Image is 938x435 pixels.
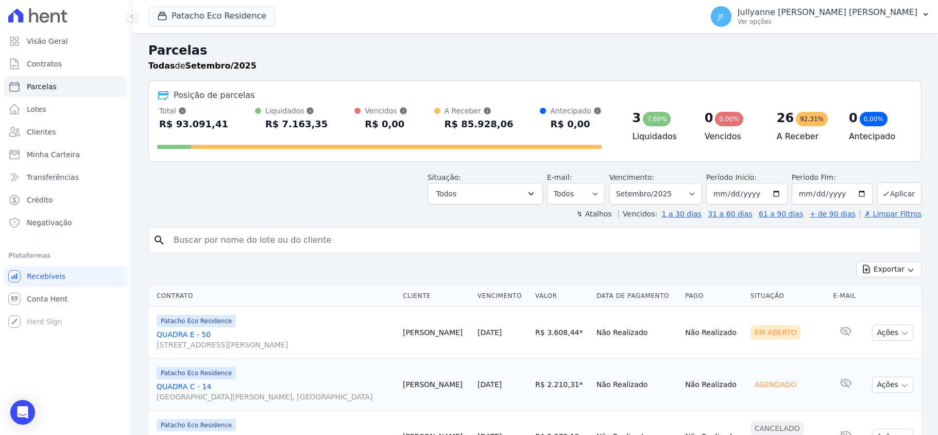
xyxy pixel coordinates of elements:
[738,7,917,18] p: Jullyanne [PERSON_NAME] [PERSON_NAME]
[860,210,922,218] a: ✗ Limpar Filtros
[4,167,127,188] a: Transferências
[681,286,746,307] th: Pago
[633,130,688,143] h4: Liquidados
[849,130,905,143] h4: Antecipado
[436,188,456,200] span: Todos
[365,116,407,132] div: R$ 0,00
[550,106,601,116] div: Antecipado
[796,112,828,126] div: 92,31%
[751,325,801,340] div: Em Aberto
[27,294,67,304] span: Conta Hent
[643,112,671,126] div: 7,69%
[531,359,592,411] td: R$ 2.210,31
[399,359,473,411] td: [PERSON_NAME]
[27,271,65,281] span: Recebíveis
[4,54,127,74] a: Contratos
[531,286,592,307] th: Valor
[609,173,654,181] label: Vencimento:
[4,289,127,309] a: Conta Hent
[860,112,888,126] div: 0,00%
[27,149,80,160] span: Minha Carteira
[185,61,257,71] strong: Setembro/2025
[399,307,473,359] td: [PERSON_NAME]
[872,377,913,393] button: Ações
[857,261,922,277] button: Exportar
[428,173,461,181] label: Situação:
[547,173,572,181] label: E-mail:
[148,60,257,72] p: de
[4,31,127,52] a: Visão Geral
[715,112,743,126] div: 0,00%
[157,419,236,431] span: Patacho Eco Residence
[705,110,713,126] div: 0
[4,212,127,233] a: Negativação
[477,328,502,337] a: [DATE]
[576,210,611,218] label: ↯ Atalhos
[592,307,681,359] td: Não Realizado
[705,130,760,143] h4: Vencidos
[148,6,275,26] button: Patacho Eco Residence
[872,325,913,341] button: Ações
[477,380,502,389] a: [DATE]
[681,359,746,411] td: Não Realizado
[399,286,473,307] th: Cliente
[265,116,328,132] div: R$ 7.163,35
[792,172,873,183] label: Período Fim:
[365,106,407,116] div: Vencidos
[27,217,72,228] span: Negativação
[751,377,800,392] div: Agendado
[148,41,922,60] h2: Parcelas
[592,286,681,307] th: Data de Pagamento
[157,392,395,402] span: [GEOGRAPHIC_DATA][PERSON_NAME], [GEOGRAPHIC_DATA]
[4,76,127,97] a: Parcelas
[27,59,62,69] span: Contratos
[10,400,35,425] div: Open Intercom Messenger
[157,367,236,379] span: Patacho Eco Residence
[157,381,395,402] a: QUADRA C - 14[GEOGRAPHIC_DATA][PERSON_NAME], [GEOGRAPHIC_DATA]
[592,359,681,411] td: Não Realizado
[445,106,514,116] div: A Receber
[4,190,127,210] a: Crédito
[703,2,938,31] button: JF Jullyanne [PERSON_NAME] [PERSON_NAME] Ver opções
[157,340,395,350] span: [STREET_ADDRESS][PERSON_NAME]
[829,286,863,307] th: E-mail
[746,286,829,307] th: Situação
[153,234,165,246] i: search
[8,249,123,262] div: Plataformas
[849,110,858,126] div: 0
[738,18,917,26] p: Ver opções
[4,122,127,142] a: Clientes
[473,286,531,307] th: Vencimento
[531,307,592,359] td: R$ 3.608,44
[27,127,56,137] span: Clientes
[718,13,724,20] span: JF
[27,36,68,46] span: Visão Geral
[708,210,752,218] a: 31 a 60 dias
[27,172,79,182] span: Transferências
[27,195,53,205] span: Crédito
[428,183,543,205] button: Todos
[777,110,794,126] div: 26
[706,173,757,181] label: Período Inicío:
[174,89,255,102] div: Posição de parcelas
[157,315,236,327] span: Patacho Eco Residence
[148,61,175,71] strong: Todas
[4,266,127,287] a: Recebíveis
[265,106,328,116] div: Liquidados
[759,210,803,218] a: 61 a 90 dias
[662,210,702,218] a: 1 a 30 dias
[159,106,228,116] div: Total
[810,210,856,218] a: + de 90 dias
[877,182,922,205] button: Aplicar
[148,286,399,307] th: Contrato
[618,210,657,218] label: Vencidos:
[777,130,832,143] h4: A Receber
[27,81,57,92] span: Parcelas
[681,307,746,359] td: Não Realizado
[27,104,46,114] span: Lotes
[4,144,127,165] a: Minha Carteira
[4,99,127,120] a: Lotes
[159,116,228,132] div: R$ 93.091,41
[633,110,641,126] div: 3
[167,230,917,250] input: Buscar por nome do lote ou do cliente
